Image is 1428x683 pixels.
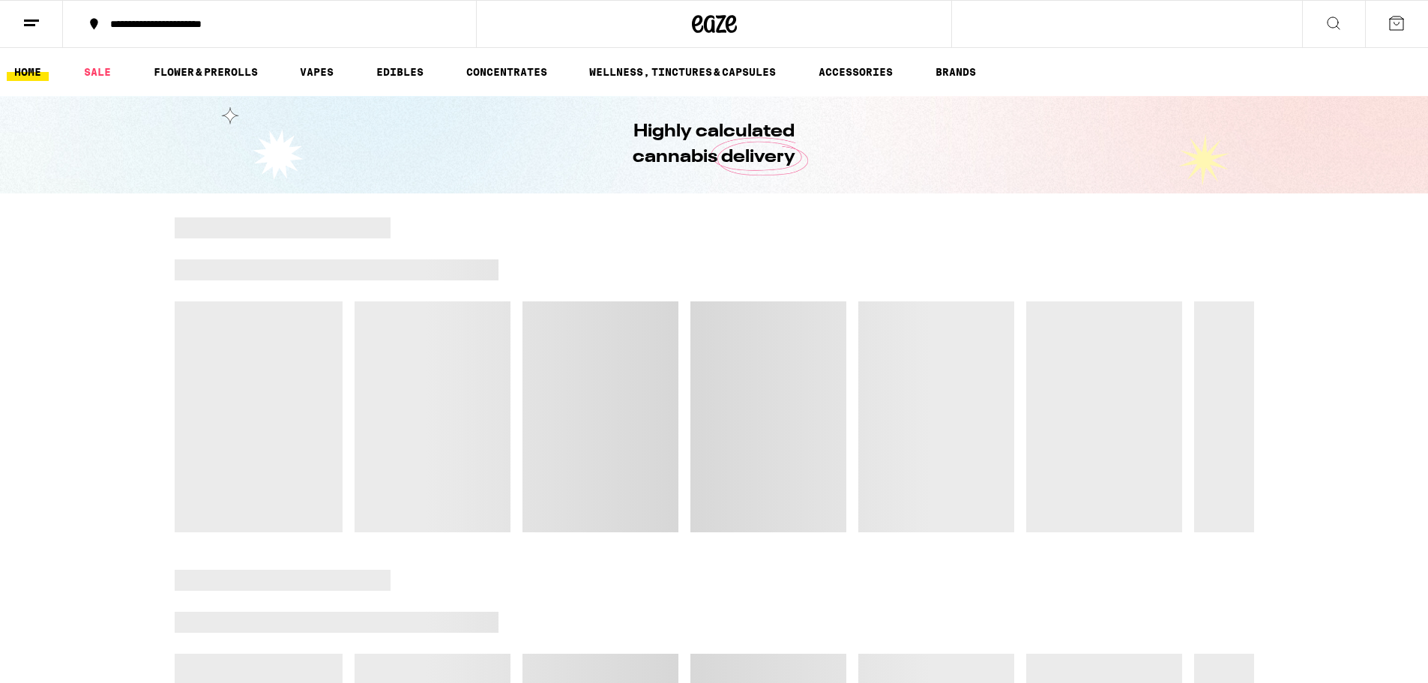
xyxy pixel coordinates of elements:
[591,119,838,170] h1: Highly calculated cannabis delivery
[928,63,983,81] a: BRANDS
[369,63,431,81] a: EDIBLES
[459,63,555,81] a: CONCENTRATES
[292,63,341,81] a: VAPES
[146,63,265,81] a: FLOWER & PREROLLS
[582,63,783,81] a: WELLNESS, TINCTURES & CAPSULES
[811,63,900,81] a: ACCESSORIES
[76,63,118,81] a: SALE
[7,63,49,81] a: HOME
